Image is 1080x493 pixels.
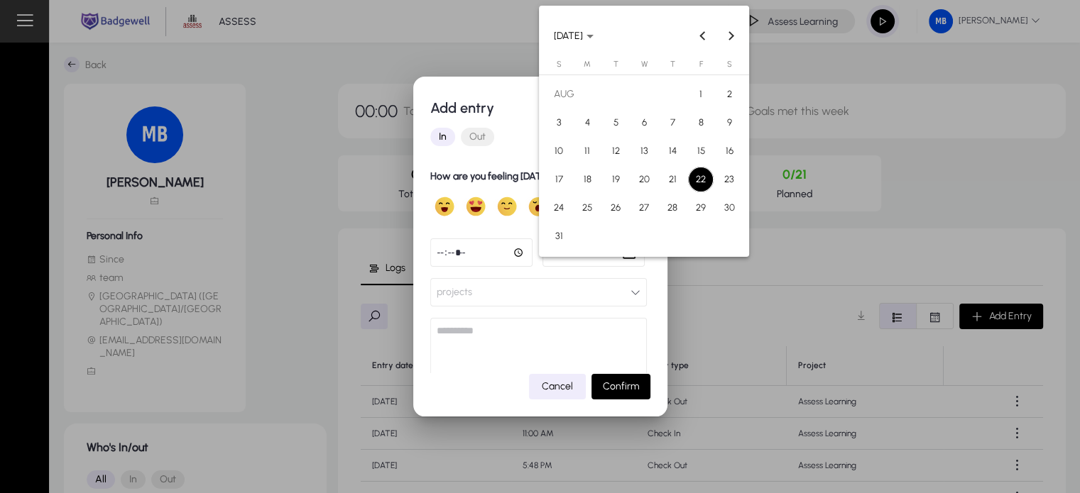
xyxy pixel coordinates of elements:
span: S [727,60,732,69]
button: 4 Aug 2025 [573,109,601,137]
button: 1 Aug 2025 [687,80,715,109]
span: M [584,60,591,69]
span: 15 [688,138,714,164]
span: 23 [716,167,742,192]
span: 10 [546,138,572,164]
span: 22 [688,167,714,192]
button: 28 Aug 2025 [658,194,687,222]
button: 26 Aug 2025 [601,194,630,222]
span: 26 [603,195,628,221]
span: 12 [603,138,628,164]
button: 22 Aug 2025 [687,165,715,194]
span: 18 [574,167,600,192]
button: 6 Aug 2025 [630,109,658,137]
span: W [641,60,648,69]
button: 17 Aug 2025 [545,165,573,194]
span: 14 [660,138,685,164]
button: 7 Aug 2025 [658,109,687,137]
button: 16 Aug 2025 [715,137,743,165]
button: Next month [717,21,746,50]
button: Choose month and year [548,23,599,48]
button: 29 Aug 2025 [687,194,715,222]
button: 21 Aug 2025 [658,165,687,194]
button: 18 Aug 2025 [573,165,601,194]
span: 20 [631,167,657,192]
button: 19 Aug 2025 [601,165,630,194]
span: 29 [688,195,714,221]
button: 3 Aug 2025 [545,109,573,137]
span: 4 [574,110,600,135]
span: 3 [546,110,572,135]
span: 27 [631,195,657,221]
span: F [699,60,703,69]
button: 2 Aug 2025 [715,80,743,109]
span: 2 [716,82,742,107]
button: 20 Aug 2025 [630,165,658,194]
button: 13 Aug 2025 [630,137,658,165]
button: 5 Aug 2025 [601,109,630,137]
span: 24 [546,195,572,221]
button: 31 Aug 2025 [545,222,573,250]
span: 6 [631,110,657,135]
span: 17 [546,167,572,192]
button: 25 Aug 2025 [573,194,601,222]
span: [DATE] [554,30,583,42]
button: 12 Aug 2025 [601,137,630,165]
button: Previous month [689,21,717,50]
button: 10 Aug 2025 [545,137,573,165]
button: 14 Aug 2025 [658,137,687,165]
button: 9 Aug 2025 [715,109,743,137]
span: 21 [660,167,685,192]
span: 11 [574,138,600,164]
span: 1 [688,82,714,107]
button: 8 Aug 2025 [687,109,715,137]
button: 24 Aug 2025 [545,194,573,222]
span: 5 [603,110,628,135]
button: 27 Aug 2025 [630,194,658,222]
button: 11 Aug 2025 [573,137,601,165]
span: 25 [574,195,600,221]
span: S [557,60,562,69]
span: T [613,60,618,69]
button: 30 Aug 2025 [715,194,743,222]
span: 28 [660,195,685,221]
span: 19 [603,167,628,192]
span: 31 [546,223,572,249]
span: 7 [660,110,685,135]
button: 23 Aug 2025 [715,165,743,194]
span: 8 [688,110,714,135]
button: 15 Aug 2025 [687,137,715,165]
span: 9 [716,110,742,135]
span: 30 [716,195,742,221]
span: 13 [631,138,657,164]
td: AUG [545,80,687,109]
span: T [670,60,675,69]
span: 16 [716,138,742,164]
